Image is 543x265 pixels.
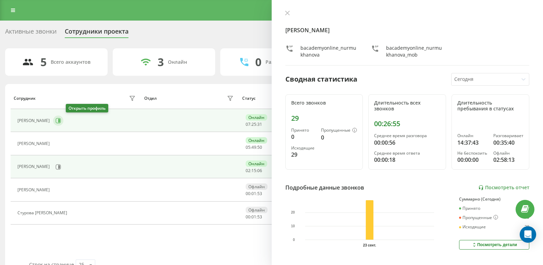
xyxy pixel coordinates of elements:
div: 3 [158,56,164,69]
span: 01 [251,214,256,220]
div: 29 [525,225,529,229]
div: Пропущенные [321,128,357,133]
div: 0 [321,133,357,142]
span: 01 [251,191,256,196]
text: 20 [291,210,295,214]
div: : : [246,215,262,219]
div: Принято [291,128,316,133]
div: 00:35:40 [493,138,523,147]
div: Длительность пребывания в статусах [457,100,523,112]
div: Open Intercom Messenger [520,226,536,243]
button: Посмотреть детали [459,240,529,250]
div: Сотрудник [14,96,36,101]
div: Исходящие [459,225,486,229]
div: Разговаривают [266,59,303,65]
div: 5 [40,56,47,69]
div: Не беспокоить [457,151,488,156]
span: 31 [257,121,262,127]
div: Cтурова [PERSON_NAME] [17,210,69,215]
div: 00:26:55 [374,120,440,128]
div: Офлайн [493,151,523,156]
div: Пропущенные [459,215,498,220]
span: 25 [251,121,256,127]
div: 00:00:56 [374,138,440,147]
div: Онлайн [246,160,267,167]
span: 00 [246,191,250,196]
div: [PERSON_NAME] [17,164,51,169]
div: [PERSON_NAME] [17,118,51,123]
span: 50 [257,144,262,150]
div: 29 [291,114,357,122]
div: Активные звонки [5,28,57,38]
div: Онлайн [246,137,267,144]
div: 29 [291,150,316,159]
text: 23 сент. [363,243,376,247]
div: bacademyonline_nurmukhanova [300,45,358,58]
div: : : [246,122,262,127]
div: [PERSON_NAME] [17,141,51,146]
span: 00 [246,214,250,220]
span: 07 [246,121,250,127]
div: Среднее время ответа [374,151,440,156]
span: 15 [251,168,256,173]
div: Открыть профиль [66,104,108,112]
div: Онлайн [168,59,187,65]
div: Статус [242,96,256,101]
div: Принято [459,206,480,211]
a: Посмотреть отчет [478,185,529,191]
div: 00:00:18 [374,156,440,164]
span: 06 [257,168,262,173]
div: Среднее время разговора [374,133,440,138]
span: 49 [251,144,256,150]
div: 14:37:43 [457,138,488,147]
span: 02 [246,168,250,173]
div: 02:58:13 [493,156,523,164]
span: 05 [246,144,250,150]
div: Исходящие [291,146,316,150]
h4: [PERSON_NAME] [285,26,530,34]
div: : : [246,191,262,196]
span: 53 [257,214,262,220]
div: Онлайн [246,114,267,121]
div: Сотрудники проекта [65,28,128,38]
text: 10 [291,224,295,228]
span: 53 [257,191,262,196]
div: bacademyonline_nurmukhanova_mob [386,45,443,58]
div: Подробные данные звонков [285,183,364,192]
div: 00:00:00 [457,156,488,164]
div: Посмотреть детали [471,242,517,248]
div: 0 [291,133,316,141]
div: Офлайн [246,207,268,213]
div: : : [246,168,262,173]
div: Всего аккаунтов [51,59,90,65]
div: Разговаривает [493,133,523,138]
div: Отдел [144,96,157,101]
div: Сводная статистика [285,74,357,84]
div: 0 [255,56,261,69]
div: Онлайн [457,133,488,138]
div: : : [246,145,262,150]
div: Суммарно (Сегодня) [459,197,529,202]
text: 0 [293,238,295,242]
div: Офлайн [246,183,268,190]
div: [PERSON_NAME] [17,188,51,192]
div: Длительность всех звонков [374,100,440,112]
div: Всего звонков [291,100,357,106]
